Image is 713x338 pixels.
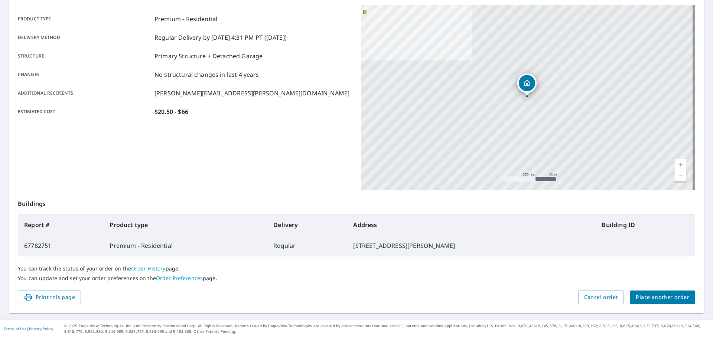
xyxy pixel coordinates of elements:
p: Buildings [18,190,695,214]
th: Product type [104,214,267,235]
button: Cancel order [578,291,624,304]
td: Premium - Residential [104,235,267,256]
p: You can update and set your order preferences on the page. [18,275,695,282]
p: © 2025 Eagle View Technologies, Inc. and Pictometry International Corp. All Rights Reserved. Repo... [64,323,709,334]
button: Place another order [630,291,695,304]
p: Product type [18,14,152,23]
span: Print this page [24,293,75,302]
a: Order Preferences [156,275,203,282]
div: Dropped pin, building 1, Residential property, 326 Clayton Rd Hillside, IL 60162 [517,73,537,96]
p: [PERSON_NAME][EMAIL_ADDRESS][PERSON_NAME][DOMAIN_NAME] [154,89,349,98]
p: Premium - Residential [154,14,217,23]
a: Order History [131,265,166,272]
p: Structure [18,52,152,60]
th: Report # [18,214,104,235]
button: Print this page [18,291,81,304]
a: Current Level 17, Zoom Out [675,170,686,181]
span: Place another order [636,293,689,302]
p: | [4,326,53,331]
p: You can track the status of your order on the page. [18,265,695,272]
p: Delivery method [18,33,152,42]
td: 67782751 [18,235,104,256]
th: Delivery [267,214,347,235]
td: Regular [267,235,347,256]
p: Estimated cost [18,107,152,116]
a: Current Level 17, Zoom In [675,159,686,170]
span: Cancel order [584,293,618,302]
a: Privacy Policy [29,326,53,331]
td: [STREET_ADDRESS][PERSON_NAME] [347,235,596,256]
a: Terms of Use [4,326,27,331]
p: $20.50 - $66 [154,107,188,116]
th: Building ID [596,214,695,235]
p: No structural changes in last 4 years [154,70,259,79]
p: Changes [18,70,152,79]
p: Regular Delivery by [DATE] 4:31 PM PT ([DATE]) [154,33,287,42]
p: Additional recipients [18,89,152,98]
p: Primary Structure + Detached Garage [154,52,263,60]
th: Address [347,214,596,235]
